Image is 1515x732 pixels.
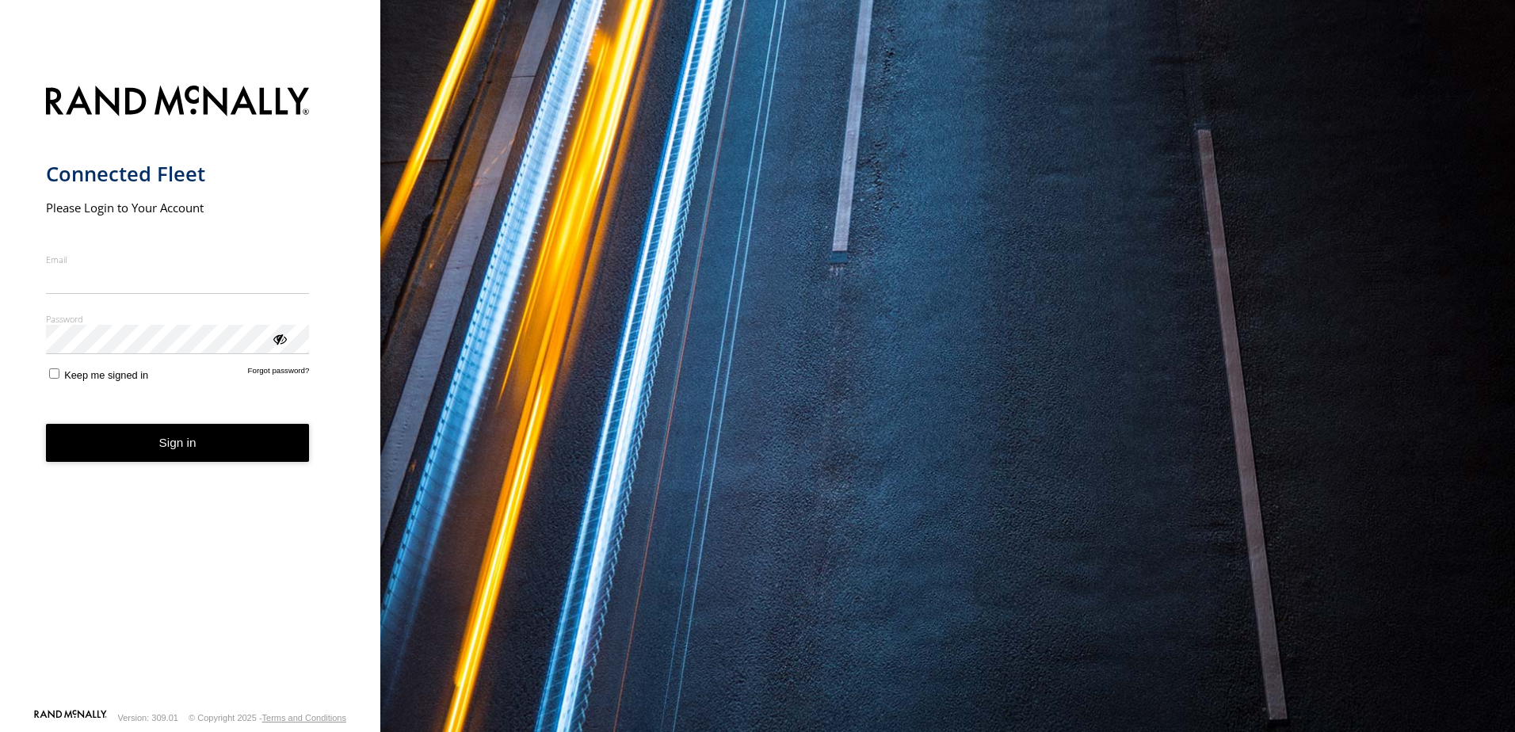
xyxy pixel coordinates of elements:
[46,161,310,187] h1: Connected Fleet
[49,368,59,379] input: Keep me signed in
[46,200,310,215] h2: Please Login to Your Account
[118,713,178,722] div: Version: 309.01
[46,254,310,265] label: Email
[64,369,148,381] span: Keep me signed in
[46,313,310,325] label: Password
[46,76,335,708] form: main
[271,330,287,346] div: ViewPassword
[262,713,346,722] a: Terms and Conditions
[46,82,310,123] img: Rand McNally
[189,713,346,722] div: © Copyright 2025 -
[46,424,310,463] button: Sign in
[34,710,107,726] a: Visit our Website
[248,366,310,381] a: Forgot password?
